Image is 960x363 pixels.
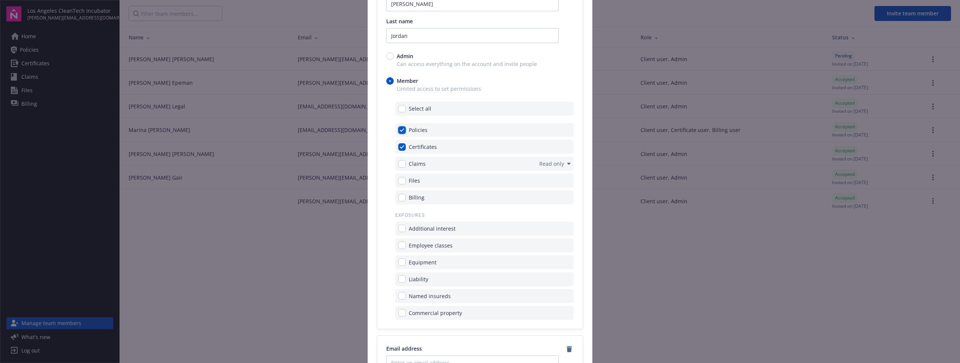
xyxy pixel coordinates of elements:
span: Email address [386,345,422,352]
span: Limited access to set permissions [386,85,574,93]
span: Last name [386,18,413,25]
span: Policies [409,126,427,134]
span: Member [397,77,418,85]
input: Member [386,77,394,85]
span: Billing [409,193,424,201]
span: Additional interest [409,225,456,232]
span: Claims [409,160,426,168]
span: Liability [409,275,428,283]
span: Equipment [409,258,436,266]
span: Employee classes [409,241,453,249]
span: Can access everything on the account and invite people [386,60,574,68]
span: Named insureds [409,292,451,300]
span: Admin [397,52,413,60]
span: Select all [409,105,431,112]
input: Enter last name [386,28,559,43]
span: Files [409,177,420,184]
span: Certificates [409,143,437,151]
span: Read only [539,160,564,168]
span: Exposures [395,207,574,218]
input: Admin [386,52,394,60]
a: remove [565,345,574,354]
span: Commercial property [409,309,462,317]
